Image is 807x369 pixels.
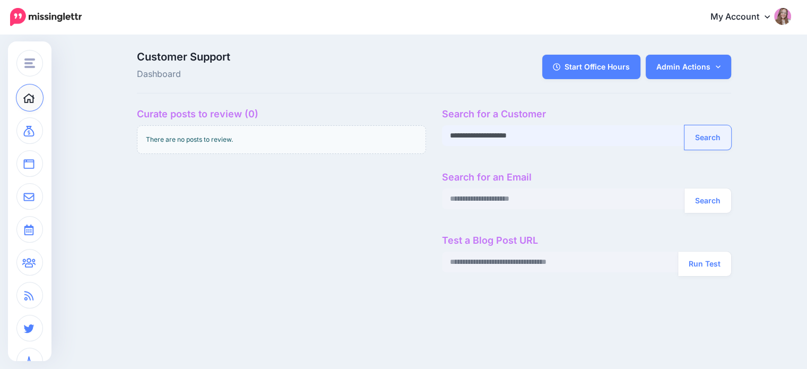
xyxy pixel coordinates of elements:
span: Customer Support [137,52,528,62]
div: There are no posts to review. [137,125,426,154]
a: My Account [700,4,791,30]
img: Missinglettr [10,8,82,26]
a: Admin Actions [646,55,731,79]
h4: Curate posts to review (0) [137,108,426,120]
button: Search [684,125,731,150]
span: Dashboard [137,67,528,81]
button: Search [684,188,731,213]
h4: Search for an Email [442,171,731,183]
h4: Search for a Customer [442,108,731,120]
h4: Test a Blog Post URL [442,235,731,246]
a: Start Office Hours [542,55,640,79]
img: menu.png [24,58,35,68]
button: Run Test [678,252,731,276]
